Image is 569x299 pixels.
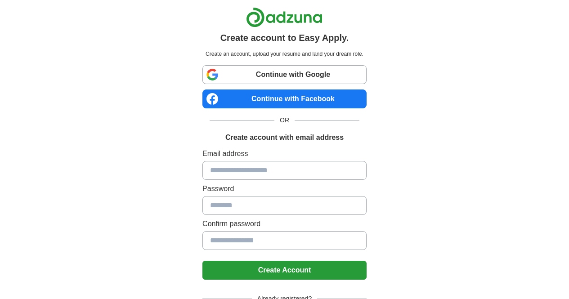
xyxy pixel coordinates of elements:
[220,31,349,45] h1: Create account to Easy Apply.
[274,116,295,125] span: OR
[246,7,323,27] img: Adzuna logo
[225,132,344,143] h1: Create account with email address
[202,261,367,280] button: Create Account
[202,183,367,194] label: Password
[202,65,367,84] a: Continue with Google
[202,219,367,229] label: Confirm password
[202,89,367,108] a: Continue with Facebook
[202,148,367,159] label: Email address
[204,50,365,58] p: Create an account, upload your resume and land your dream role.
